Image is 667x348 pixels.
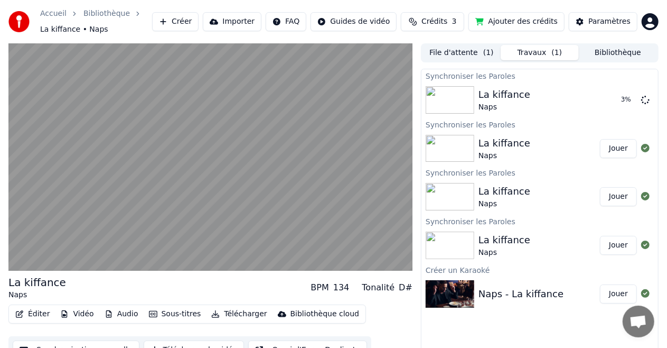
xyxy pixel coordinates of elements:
div: Naps [478,248,530,258]
button: Jouer [600,285,637,304]
span: La kiffance • Naps [40,24,108,35]
button: Audio [100,307,143,322]
button: Importer [203,12,261,31]
div: Naps [8,290,66,300]
button: Travaux [501,45,579,60]
div: La kiffance [478,233,530,248]
span: Crédits [421,16,447,27]
div: Synchroniser les Paroles [421,118,658,131]
a: Accueil [40,8,67,19]
button: Jouer [600,139,637,158]
span: ( 1 ) [483,48,494,58]
div: Synchroniser les Paroles [421,166,658,179]
div: La kiffance [478,87,530,102]
button: FAQ [266,12,306,31]
button: Guides de vidéo [311,12,397,31]
div: La kiffance [478,136,530,151]
button: Télécharger [207,307,271,322]
span: ( 1 ) [552,48,562,58]
div: D# [399,281,412,294]
div: Synchroniser les Paroles [421,69,658,82]
img: youka [8,11,30,32]
div: Synchroniser les Paroles [421,215,658,227]
span: 3 [452,16,457,27]
div: Paramètres [588,16,631,27]
div: La kiffance [8,275,66,290]
button: Sous-titres [145,307,205,322]
button: Bibliothèque [579,45,657,60]
div: La kiffance [478,184,530,199]
button: Jouer [600,236,637,255]
div: Bibliothèque cloud [290,309,359,319]
div: Naps [478,102,530,113]
button: Créer [152,12,199,31]
div: Naps [478,199,530,209]
div: Tonalité [362,281,394,294]
div: Créer un Karaoké [421,263,658,276]
div: Ouvrir le chat [623,306,654,337]
button: Crédits3 [401,12,464,31]
button: File d'attente [422,45,501,60]
div: 3 % [621,96,637,104]
button: Éditer [11,307,54,322]
div: BPM [311,281,328,294]
div: Naps - La kiffance [478,287,563,301]
div: Naps [478,151,530,161]
a: Bibliothèque [83,8,130,19]
button: Paramètres [569,12,637,31]
div: 134 [333,281,350,294]
button: Jouer [600,187,637,206]
nav: breadcrumb [40,8,152,35]
button: Ajouter des crédits [468,12,565,31]
button: Vidéo [56,307,98,322]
